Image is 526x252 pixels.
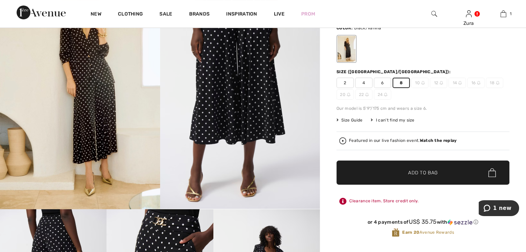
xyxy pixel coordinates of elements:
strong: Earn 20 [402,230,419,235]
div: Featured in our live fashion event. [349,138,456,143]
a: Sign In [466,10,472,17]
a: Brands [189,11,210,18]
span: Inspiration [226,11,257,18]
div: Zura [452,20,486,27]
span: 16 [467,78,485,88]
div: I can't find my size [371,117,414,123]
span: Black/Vanilla [354,26,381,30]
span: 20 [336,89,354,100]
div: Our model is 5'9"/175 cm and wears a size 6. [336,105,509,112]
span: 22 [355,89,372,100]
span: Color: [336,26,353,30]
span: 24 [374,89,391,100]
span: 12 [430,78,447,88]
img: ring-m.svg [421,81,425,85]
img: ring-m.svg [458,81,462,85]
img: ring-m.svg [384,93,387,96]
span: 4 [355,78,372,88]
span: 14 [449,78,466,88]
div: or 4 payments of with [336,219,509,225]
div: Clearance item. Store credit only. [336,195,509,207]
span: Add to Bag [408,169,438,176]
img: Sezzle [447,219,472,225]
span: Avenue Rewards [402,229,454,235]
a: Live [274,10,285,18]
img: Bag.svg [488,168,496,177]
a: Prom [301,10,315,18]
span: Size Guide [336,117,362,123]
span: 8 [393,78,410,88]
div: Black/Vanilla [338,36,356,62]
a: 1 [486,10,520,18]
span: 2 [336,78,354,88]
a: Sale [159,11,172,18]
img: ring-m.svg [477,81,480,85]
img: 1ère Avenue [17,6,66,19]
a: Clothing [118,11,143,18]
span: 6 [374,78,391,88]
div: or 4 payments ofUS$ 35.75withSezzle Click to learn more about Sezzle [336,219,509,228]
img: ring-m.svg [347,93,350,96]
strong: Watch the replay [420,138,457,143]
div: Size ([GEOGRAPHIC_DATA]/[GEOGRAPHIC_DATA]): [336,69,452,75]
a: New [91,11,101,18]
img: My Bag [500,10,506,18]
span: 10 [411,78,428,88]
img: Avenue Rewards [392,228,399,237]
iframe: Opens a widget where you can chat to one of our agents [479,200,519,217]
img: My Info [466,10,472,18]
span: 1 [510,11,511,17]
img: Watch the replay [339,137,346,144]
button: Add to Bag [336,161,509,185]
img: ring-m.svg [440,81,443,85]
img: ring-m.svg [365,93,369,96]
img: ring-m.svg [496,81,499,85]
span: US$ 35.75 [409,218,437,225]
span: 18 [486,78,503,88]
img: search the website [431,10,437,18]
